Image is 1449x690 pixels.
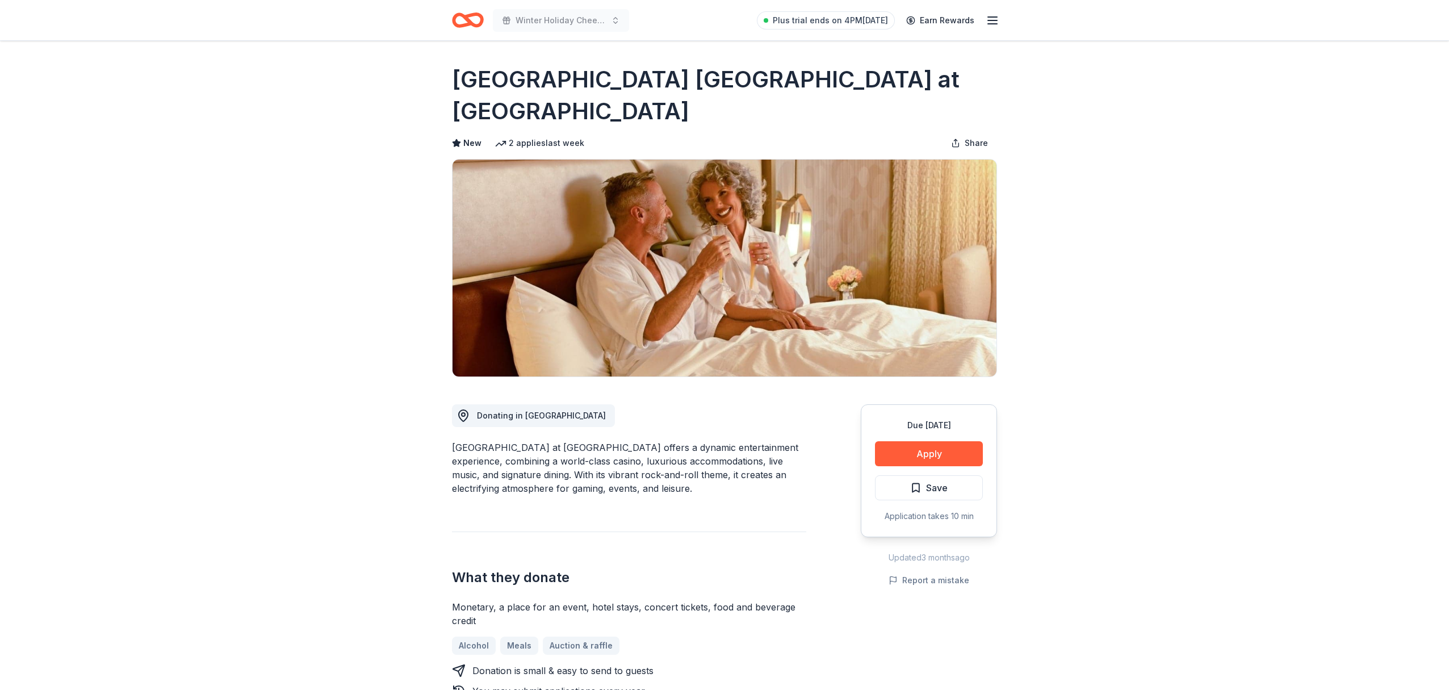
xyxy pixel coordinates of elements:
[452,7,484,34] a: Home
[875,509,983,523] div: Application takes 10 min
[500,637,538,655] a: Meals
[543,637,619,655] a: Auction & raffle
[757,11,895,30] a: Plus trial ends on 4PM[DATE]
[899,10,981,31] a: Earn Rewards
[875,419,983,432] div: Due [DATE]
[477,411,606,420] span: Donating in [GEOGRAPHIC_DATA]
[452,600,806,628] div: Monetary, a place for an event, hotel stays, concert tickets, food and beverage credit
[926,480,948,495] span: Save
[942,132,997,154] button: Share
[516,14,606,27] span: Winter Holiday Cheer Auction
[493,9,629,32] button: Winter Holiday Cheer Auction
[773,14,888,27] span: Plus trial ends on 4PM[DATE]
[452,637,496,655] a: Alcohol
[889,574,969,587] button: Report a mistake
[965,136,988,150] span: Share
[495,136,584,150] div: 2 applies last week
[453,160,996,377] img: Image for Hard Rock Hotel & Casino Sacramento at Fire Mountain
[861,551,997,564] div: Updated 3 months ago
[875,441,983,466] button: Apply
[452,64,997,127] h1: [GEOGRAPHIC_DATA] [GEOGRAPHIC_DATA] at [GEOGRAPHIC_DATA]
[875,475,983,500] button: Save
[472,664,654,678] div: Donation is small & easy to send to guests
[463,136,481,150] span: New
[452,568,806,587] h2: What they donate
[452,441,806,495] div: [GEOGRAPHIC_DATA] at [GEOGRAPHIC_DATA] offers a dynamic entertainment experience, combining a wor...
